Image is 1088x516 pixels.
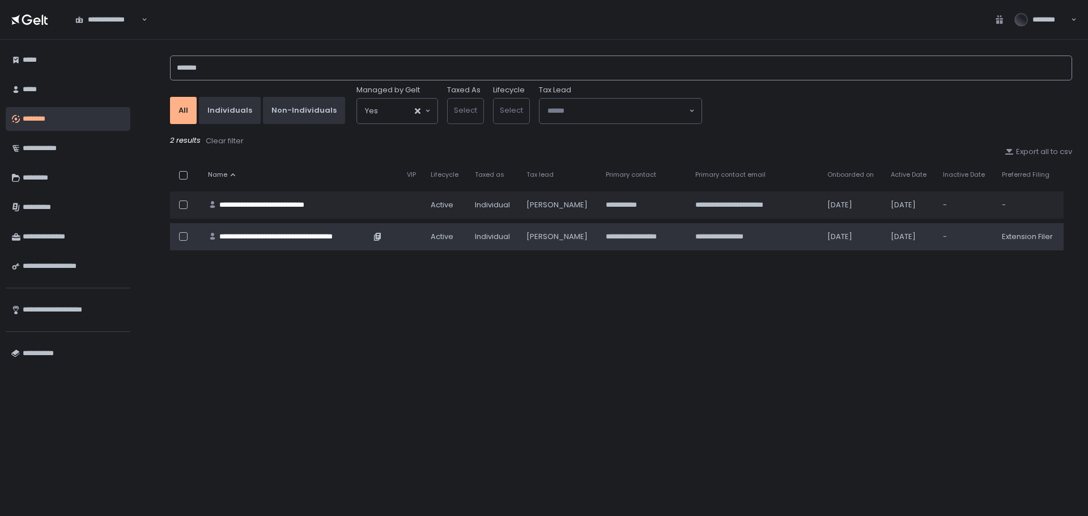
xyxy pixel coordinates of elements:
[447,85,481,95] label: Taxed As
[827,170,874,179] span: Onboarded on
[199,97,261,124] button: Individuals
[539,99,702,123] div: Search for option
[606,170,656,179] span: Primary contact
[1002,200,1057,210] div: -
[475,232,513,242] div: Individual
[170,135,1072,147] div: 2 results
[205,135,244,147] button: Clear filter
[943,200,988,210] div: -
[547,105,688,117] input: Search for option
[526,200,592,210] div: [PERSON_NAME]
[415,108,420,114] button: Clear Selected
[271,105,337,116] div: Non-Individuals
[454,105,477,116] span: Select
[526,232,592,242] div: [PERSON_NAME]
[1005,147,1072,157] button: Export all to csv
[263,97,345,124] button: Non-Individuals
[431,170,458,179] span: Lifecycle
[431,200,453,210] span: active
[68,8,147,32] div: Search for option
[943,170,985,179] span: Inactive Date
[891,170,926,179] span: Active Date
[475,200,513,210] div: Individual
[356,85,420,95] span: Managed by Gelt
[1002,170,1049,179] span: Preferred Filing
[140,14,141,25] input: Search for option
[365,105,378,117] span: Yes
[827,200,877,210] div: [DATE]
[539,85,571,95] span: Tax Lead
[1002,232,1057,242] div: Extension Filer
[695,170,766,179] span: Primary contact email
[891,200,929,210] div: [DATE]
[207,105,252,116] div: Individuals
[178,105,188,116] div: All
[208,170,227,179] span: Name
[891,232,929,242] div: [DATE]
[526,170,554,179] span: Tax lead
[943,232,988,242] div: -
[206,136,244,146] div: Clear filter
[827,232,877,242] div: [DATE]
[493,85,525,95] label: Lifecycle
[378,105,414,117] input: Search for option
[431,232,453,242] span: active
[475,170,504,179] span: Taxed as
[407,170,416,179] span: VIP
[357,99,437,123] div: Search for option
[170,97,197,124] button: All
[500,105,523,116] span: Select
